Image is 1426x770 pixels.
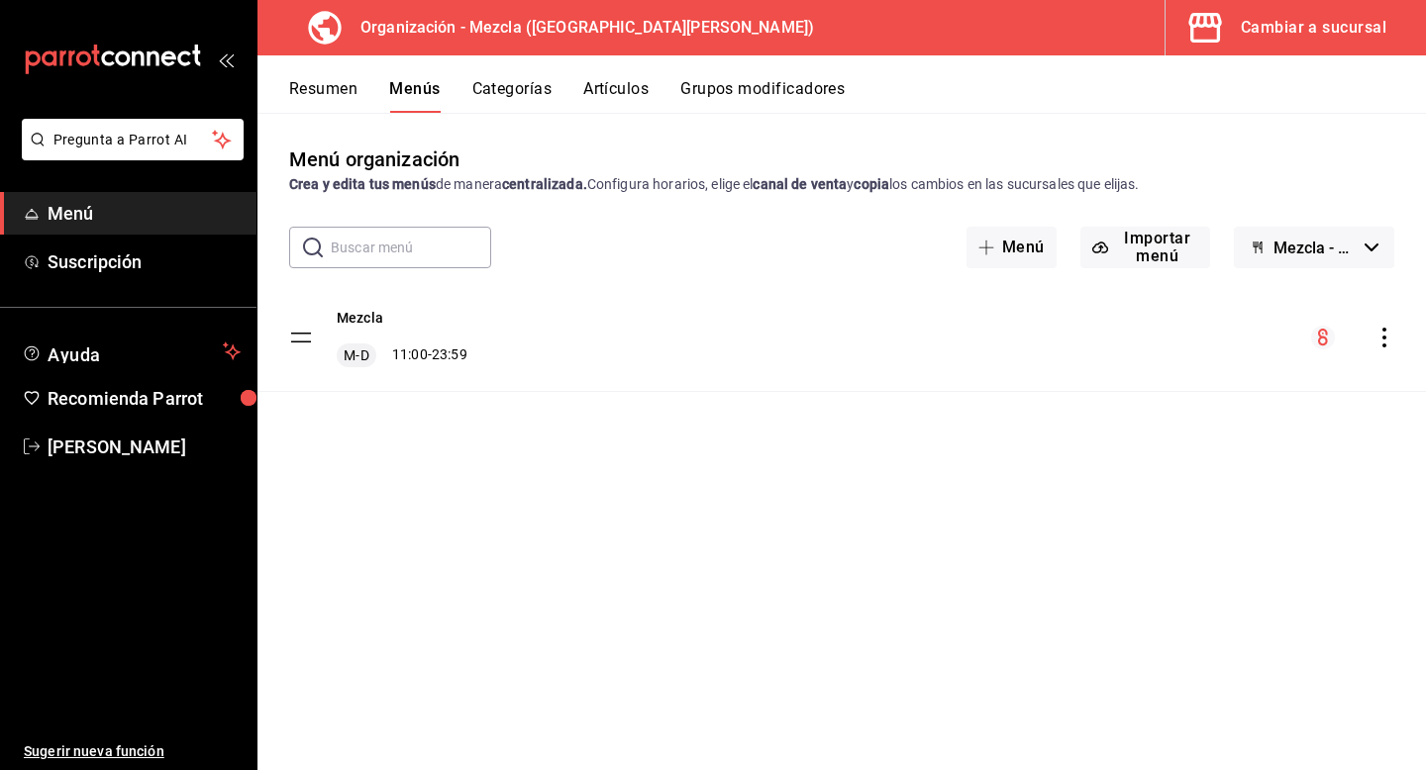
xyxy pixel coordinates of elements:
span: Pregunta a Parrot AI [53,130,213,150]
button: Artículos [583,79,649,113]
strong: centralizada. [502,176,587,192]
div: Menú organización [289,144,459,174]
span: [PERSON_NAME] [48,433,241,460]
button: actions [1375,328,1394,347]
div: Cambiar a sucursal [1241,14,1386,42]
table: menu-maker-table [257,284,1426,392]
button: Mezcla [337,308,383,328]
button: drag [289,326,313,349]
button: Mezcla - Borrador [1234,227,1394,268]
span: Menú [48,200,241,227]
div: 11:00 - 23:59 [337,343,467,367]
strong: Crea y edita tus menús [289,176,436,192]
button: Importar menú [1080,227,1211,268]
button: Menú [967,227,1057,268]
span: Sugerir nueva función [24,741,241,762]
button: Categorías [472,79,553,113]
span: M-D [340,345,372,365]
span: Suscripción [48,248,241,275]
span: Recomienda Parrot [48,385,241,412]
span: Mezcla - Borrador [1273,239,1357,257]
button: Resumen [289,79,357,113]
span: Ayuda [48,339,215,363]
div: de manera Configura horarios, elige el y los cambios en las sucursales que elijas. [289,174,1394,195]
button: open_drawer_menu [218,51,234,67]
button: Pregunta a Parrot AI [22,119,244,160]
button: Menús [389,79,440,113]
input: Buscar menú [331,228,491,267]
button: Grupos modificadores [680,79,845,113]
strong: canal de venta [753,176,847,192]
div: navigation tabs [289,79,1426,113]
a: Pregunta a Parrot AI [14,144,244,164]
h3: Organización - Mezcla ([GEOGRAPHIC_DATA][PERSON_NAME]) [345,16,814,40]
strong: copia [854,176,889,192]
